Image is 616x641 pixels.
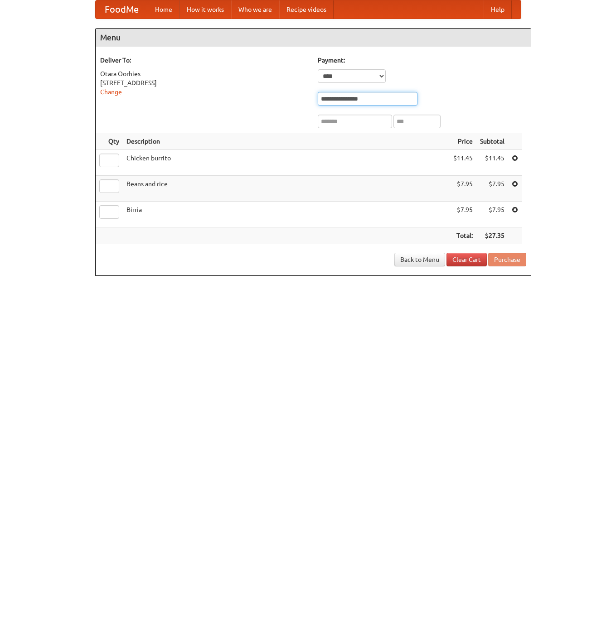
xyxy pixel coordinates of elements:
th: $27.35 [476,227,508,244]
h5: Payment: [318,56,526,65]
button: Purchase [488,253,526,266]
a: Change [100,88,122,96]
a: Back to Menu [394,253,445,266]
td: $11.45 [450,150,476,176]
td: Beans and rice [123,176,450,202]
th: Description [123,133,450,150]
td: Birria [123,202,450,227]
a: Who we are [231,0,279,19]
a: FoodMe [96,0,148,19]
td: $7.95 [476,202,508,227]
div: Otara Oorhies [100,69,309,78]
td: $7.95 [450,176,476,202]
div: [STREET_ADDRESS] [100,78,309,87]
h4: Menu [96,29,531,47]
th: Price [450,133,476,150]
td: $7.95 [476,176,508,202]
th: Subtotal [476,133,508,150]
a: Clear Cart [446,253,487,266]
h5: Deliver To: [100,56,309,65]
td: $11.45 [476,150,508,176]
a: Help [484,0,512,19]
a: How it works [179,0,231,19]
th: Total: [450,227,476,244]
th: Qty [96,133,123,150]
a: Home [148,0,179,19]
td: $7.95 [450,202,476,227]
a: Recipe videos [279,0,334,19]
td: Chicken burrito [123,150,450,176]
